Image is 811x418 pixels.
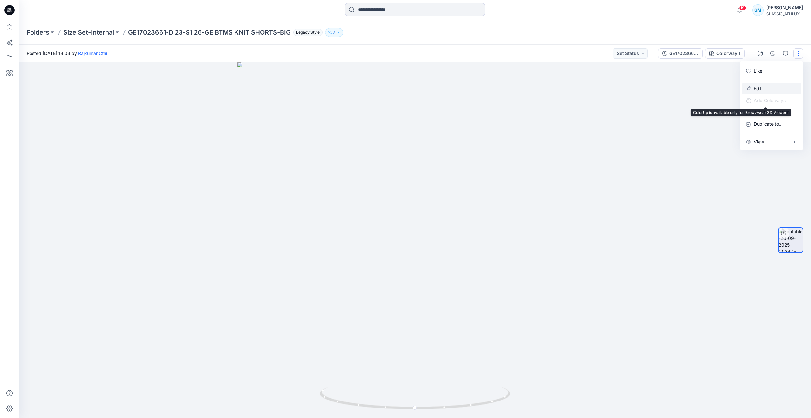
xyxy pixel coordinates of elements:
span: 19 [739,5,746,10]
button: GE17023661-D 23-S1 26-GE BTMS KNIT SHORTS-BIG [658,48,703,59]
a: Edit [754,85,762,92]
button: Details [768,48,778,59]
div: GE17023661-D 23-S1 26-GE BTMS KNIT SHORTS-BIG [669,50,699,57]
p: GE17023661-D 23-S1 26-GE BTMS KNIT SHORTS-BIG [128,28,291,37]
button: Colorway 1 [705,48,745,59]
div: CLASSIC_ATHLUX [766,11,803,16]
button: Legacy Style [291,28,323,37]
div: Colorway 1 [716,50,740,57]
p: 7 [333,29,335,36]
img: turntable-20-09-2025-12:34:15 [779,228,803,252]
div: [PERSON_NAME] [766,4,803,11]
p: Like [754,67,762,74]
button: 7 [325,28,343,37]
p: Add to Collection [754,109,790,115]
span: Posted [DATE] 18:03 by [27,50,107,57]
span: Legacy Style [293,29,323,36]
p: View [754,138,764,145]
p: Duplicate to... [754,121,783,127]
a: Rajkumar Cfai [78,51,107,56]
div: SM [752,4,764,16]
a: Size Set-Internal [63,28,114,37]
a: Folders [27,28,49,37]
